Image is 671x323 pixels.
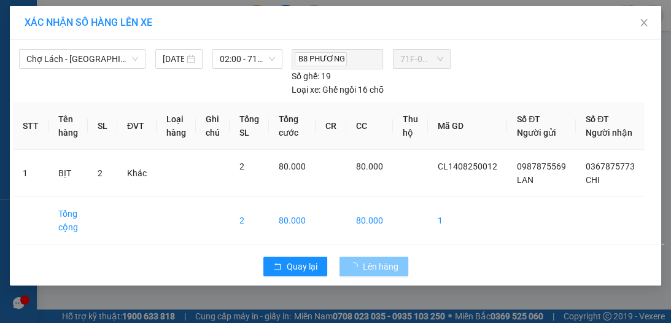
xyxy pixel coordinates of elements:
span: 80.000 [279,161,306,171]
th: Tên hàng [48,103,88,150]
span: Gửi: [10,12,29,25]
th: CC [346,103,393,150]
span: rollback [273,262,282,272]
td: Khác [117,150,157,197]
span: XÁC NHẬN SỐ HÀNG LÊN XE [25,17,152,28]
span: CHI [586,175,600,185]
span: B8 PHƯƠNG [295,52,347,66]
input: 15/08/2025 [163,52,184,66]
th: Tổng cước [269,103,316,150]
th: SL [88,103,117,150]
th: Ghi chú [196,103,230,150]
div: Chợ Lách [10,10,109,25]
span: CL1408250012 [438,161,497,171]
td: 1 [428,197,507,244]
button: rollbackQuay lại [263,257,327,276]
span: Người nhận [586,128,632,138]
th: Mã GD [428,103,507,150]
div: LINH HỒ [117,25,223,40]
td: BỊT [48,150,88,197]
td: 1 [13,150,48,197]
span: Số ghế: [292,69,319,83]
span: Số ĐT [517,114,540,124]
div: BẢO TRÂN [10,25,109,40]
th: ĐVT [117,103,157,150]
th: Thu hộ [393,103,428,150]
span: Lên hàng [363,260,398,273]
span: Chợ Lách - Sài Gòn [26,50,138,68]
span: DĐ: [117,64,135,77]
span: Quay lại [287,260,317,273]
span: Loại xe: [292,83,320,96]
span: Số ĐT [586,114,609,124]
button: Close [627,6,661,41]
span: 80.000 [356,161,383,171]
td: 80.000 [346,197,393,244]
span: loading [349,262,363,271]
th: Tổng SL [230,103,269,150]
div: Ghế ngồi 16 chỗ [292,83,384,96]
th: Loại hàng [157,103,196,150]
span: 0987875569 [517,161,566,171]
button: Lên hàng [339,257,408,276]
span: close [639,18,649,28]
span: Nhận: [117,12,147,25]
td: Tổng cộng [48,197,88,244]
span: LAN [517,175,533,185]
td: 2 [230,197,269,244]
div: 0937403456 [117,40,223,57]
span: 2 [239,161,244,171]
div: 19 [292,69,331,83]
th: CR [316,103,346,150]
span: 0367875773 [586,161,635,171]
span: 02:00 - 71F-00.247 [220,50,275,68]
th: STT [13,103,48,150]
td: 80.000 [269,197,316,244]
span: 2 [98,168,103,178]
span: Người gửi [517,128,556,138]
span: NGUYÊN GIAO -TR [117,57,207,100]
span: 71F-00.247 [400,50,443,68]
div: 0948249577 [10,40,109,57]
div: Sài Gòn [117,10,223,25]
